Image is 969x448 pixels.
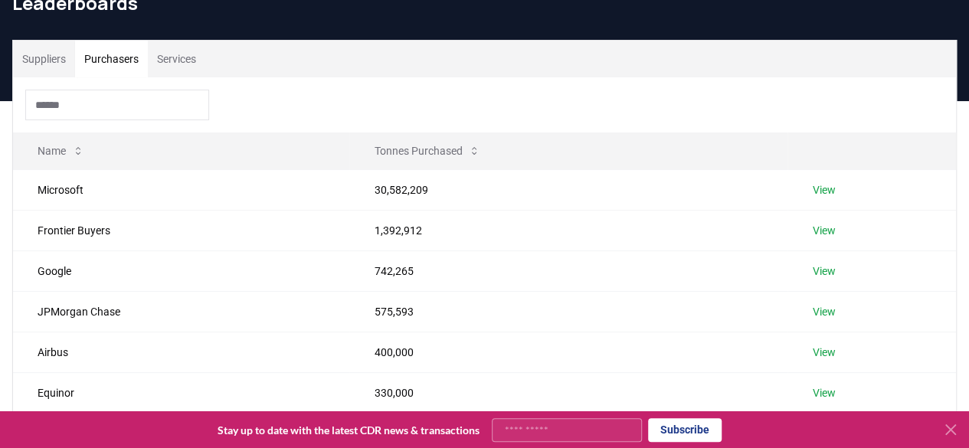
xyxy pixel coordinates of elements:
td: 30,582,209 [349,169,787,210]
td: 400,000 [349,332,787,372]
td: 742,265 [349,250,787,291]
button: Name [25,136,97,166]
button: Services [148,41,205,77]
td: JPMorgan Chase [13,291,349,332]
td: 575,593 [349,291,787,332]
td: 1,392,912 [349,210,787,250]
a: View [812,385,835,401]
td: Google [13,250,349,291]
a: View [812,345,835,360]
a: View [812,263,835,279]
td: Equinor [13,372,349,413]
td: Microsoft [13,169,349,210]
td: Airbus [13,332,349,372]
td: 330,000 [349,372,787,413]
button: Purchasers [75,41,148,77]
a: View [812,182,835,198]
button: Tonnes Purchased [362,136,493,166]
a: View [812,304,835,319]
a: View [812,223,835,238]
td: Frontier Buyers [13,210,349,250]
button: Suppliers [13,41,75,77]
